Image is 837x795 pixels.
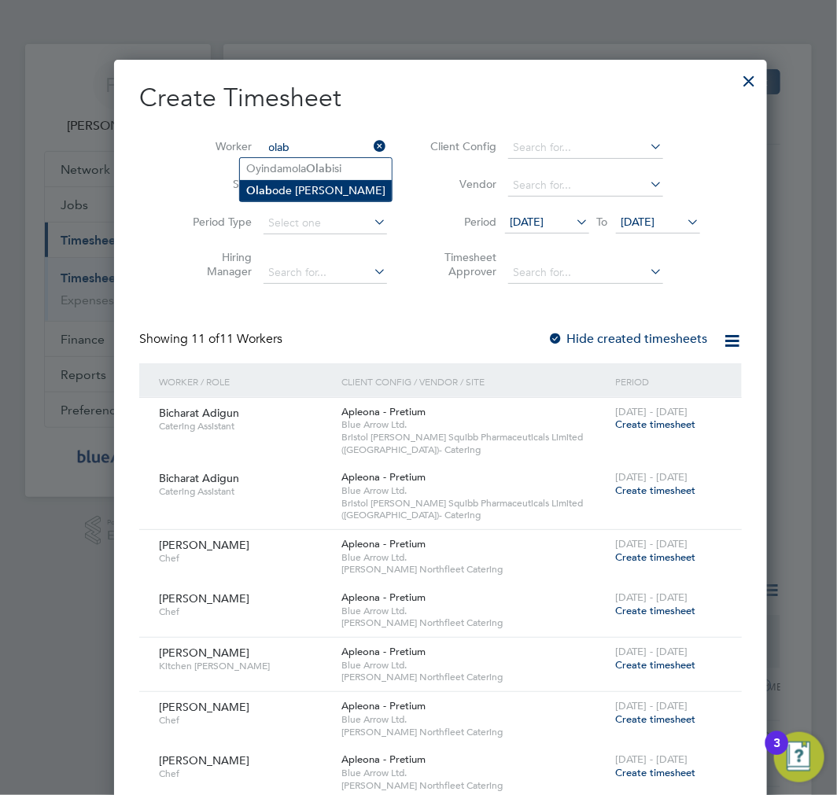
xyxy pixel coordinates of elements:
span: Catering Assistant [159,485,330,498]
span: Chef [159,767,330,780]
span: [PERSON_NAME] Northfleet Catering [341,671,607,683]
span: Catering Assistant [159,420,330,432]
label: Period Type [182,215,253,229]
span: Create timesheet [616,658,696,672]
label: Period [426,215,497,229]
span: [DATE] - [DATE] [616,753,688,766]
span: Apleona - Pretium [341,537,426,550]
label: Vendor [426,177,497,191]
span: Blue Arrow Ltd. [341,767,607,779]
button: Open Resource Center, 3 new notifications [774,732,824,782]
span: Chef [159,605,330,618]
span: [PERSON_NAME] Northfleet Catering [341,726,607,738]
span: [DATE] [621,215,655,229]
span: [PERSON_NAME] [159,591,249,605]
div: Worker / Role [155,363,337,399]
span: [DATE] - [DATE] [616,537,688,550]
span: [DATE] [511,215,544,229]
span: Bicharat Adigun [159,471,239,485]
span: [PERSON_NAME] [159,700,249,714]
span: Chef [159,714,330,727]
span: Blue Arrow Ltd. [341,713,607,726]
span: Blue Arrow Ltd. [341,605,607,617]
b: Olab [306,162,332,175]
span: 11 of [191,331,219,347]
li: ode [PERSON_NAME] [240,180,392,201]
span: Create timesheet [616,766,696,779]
span: Create timesheet [616,550,696,564]
label: Hide created timesheets [548,331,707,347]
span: [DATE] - [DATE] [616,405,688,418]
span: Apleona - Pretium [341,645,426,658]
div: 3 [773,743,780,764]
b: Olab [246,184,272,197]
span: Create timesheet [616,418,696,431]
span: [DATE] - [DATE] [616,645,688,658]
span: [PERSON_NAME] Northfleet Catering [341,563,607,576]
span: [DATE] - [DATE] [616,591,688,604]
label: Hiring Manager [182,250,253,278]
span: Apleona - Pretium [341,405,426,418]
span: Apleona - Pretium [341,470,426,484]
span: [PERSON_NAME] Northfleet Catering [341,616,607,629]
span: Kitchen [PERSON_NAME] [159,660,330,672]
input: Search for... [508,175,663,197]
span: Apleona - Pretium [341,591,426,604]
span: Blue Arrow Ltd. [341,484,607,497]
span: Bristol [PERSON_NAME] Squibb Pharmaceuticals Limited ([GEOGRAPHIC_DATA])- Catering [341,497,607,521]
input: Search for... [508,262,663,284]
input: Search for... [508,137,663,159]
input: Search for... [264,262,387,284]
span: [PERSON_NAME] Northfleet Catering [341,779,607,792]
span: Blue Arrow Ltd. [341,418,607,431]
span: To [592,212,613,232]
input: Select one [264,212,387,234]
label: Worker [182,139,253,153]
span: [DATE] - [DATE] [616,470,688,484]
span: 11 Workers [191,331,282,347]
div: Showing [139,331,286,348]
div: Client Config / Vendor / Site [337,363,611,399]
span: [PERSON_NAME] [159,538,249,552]
span: Create timesheet [616,484,696,497]
h2: Create Timesheet [139,82,742,115]
label: Client Config [426,139,497,153]
span: Bicharat Adigun [159,406,239,420]
label: Site [182,177,253,191]
span: Blue Arrow Ltd. [341,659,607,672]
span: [PERSON_NAME] [159,753,249,767]
div: Period [612,363,726,399]
span: Create timesheet [616,712,696,726]
span: Blue Arrow Ltd. [341,551,607,564]
span: Create timesheet [616,604,696,617]
span: [PERSON_NAME] [159,646,249,660]
li: Oyindamola isi [240,158,392,179]
span: [DATE] - [DATE] [616,699,688,712]
span: Apleona - Pretium [341,753,426,766]
label: Timesheet Approver [426,250,497,278]
span: Bristol [PERSON_NAME] Squibb Pharmaceuticals Limited ([GEOGRAPHIC_DATA])- Catering [341,431,607,455]
span: Apleona - Pretium [341,699,426,712]
span: Chef [159,552,330,565]
input: Search for... [264,137,387,159]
